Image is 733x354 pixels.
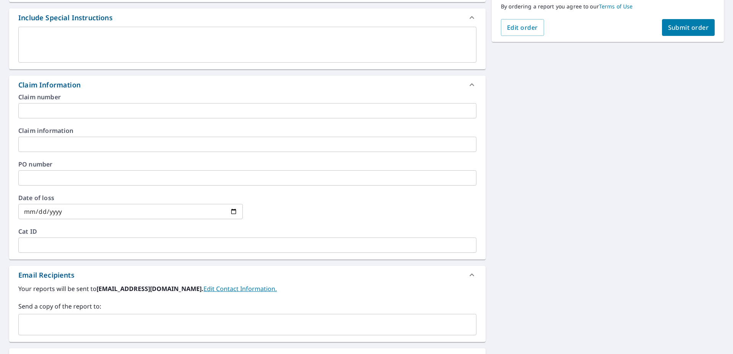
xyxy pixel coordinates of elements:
a: Terms of Use [599,3,633,10]
label: Cat ID [18,228,476,234]
div: Include Special Instructions [9,8,486,27]
span: Edit order [507,23,538,32]
button: Submit order [662,19,715,36]
p: By ordering a report you agree to our [501,3,715,10]
div: Email Recipients [18,270,74,280]
label: Date of loss [18,195,243,201]
div: Email Recipients [9,266,486,284]
div: Include Special Instructions [18,13,113,23]
span: Submit order [668,23,709,32]
label: Your reports will be sent to [18,284,476,293]
div: Claim Information [9,76,486,94]
label: Claim number [18,94,476,100]
b: [EMAIL_ADDRESS][DOMAIN_NAME]. [97,284,203,293]
label: Claim information [18,128,476,134]
div: Claim Information [18,80,81,90]
label: PO number [18,161,476,167]
label: Send a copy of the report to: [18,302,476,311]
button: Edit order [501,19,544,36]
a: EditContactInfo [203,284,277,293]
